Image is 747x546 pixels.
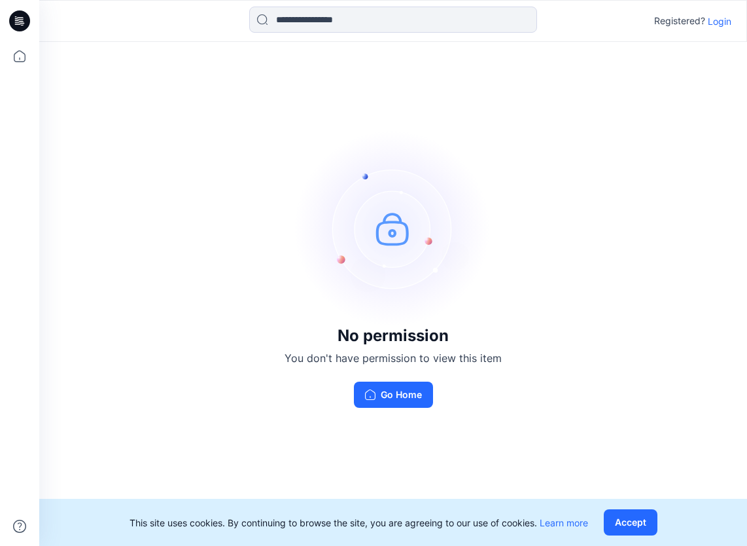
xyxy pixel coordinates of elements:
button: Go Home [354,382,433,408]
h3: No permission [285,327,502,345]
a: Learn more [540,517,588,528]
img: no-perm.svg [295,130,491,327]
p: This site uses cookies. By continuing to browse the site, you are agreeing to our use of cookies. [130,516,588,530]
p: Registered? [654,13,705,29]
p: Login [708,14,731,28]
button: Accept [604,509,657,536]
p: You don't have permission to view this item [285,350,502,366]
